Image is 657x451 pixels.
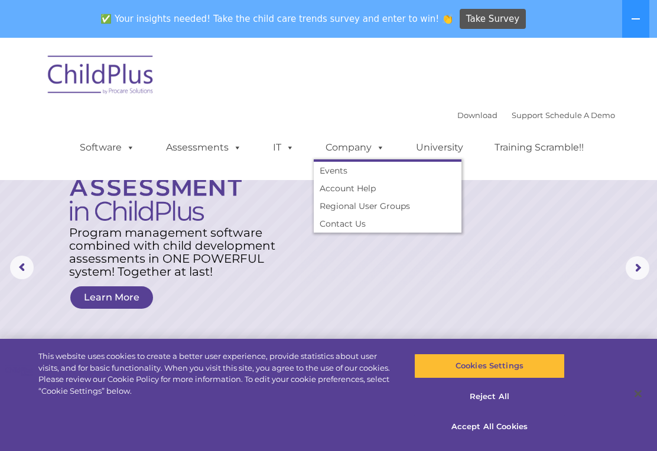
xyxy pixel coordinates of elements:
[96,8,458,31] span: ✅ Your insights needed! Take the child care trends survey and enter to win! 👏
[625,381,651,407] button: Close
[466,9,519,30] span: Take Survey
[314,197,461,215] a: Regional User Groups
[314,162,461,179] a: Events
[414,384,565,409] button: Reject All
[261,136,306,159] a: IT
[314,179,461,197] a: Account Help
[460,9,526,30] a: Take Survey
[483,136,596,159] a: Training Scramble!!
[457,110,615,120] font: |
[38,351,394,397] div: This website uses cookies to create a better user experience, provide statistics about user visit...
[457,110,497,120] a: Download
[314,136,396,159] a: Company
[69,226,279,278] rs-layer: Program management software combined with child development assessments in ONE POWERFUL system! T...
[414,414,565,439] button: Accept All Cookies
[42,47,160,106] img: ChildPlus by Procare Solutions
[512,110,543,120] a: Support
[68,136,147,159] a: Software
[414,354,565,378] button: Cookies Settings
[404,136,475,159] a: University
[154,136,253,159] a: Assessments
[314,215,461,233] a: Contact Us
[70,286,153,309] a: Learn More
[545,110,615,120] a: Schedule A Demo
